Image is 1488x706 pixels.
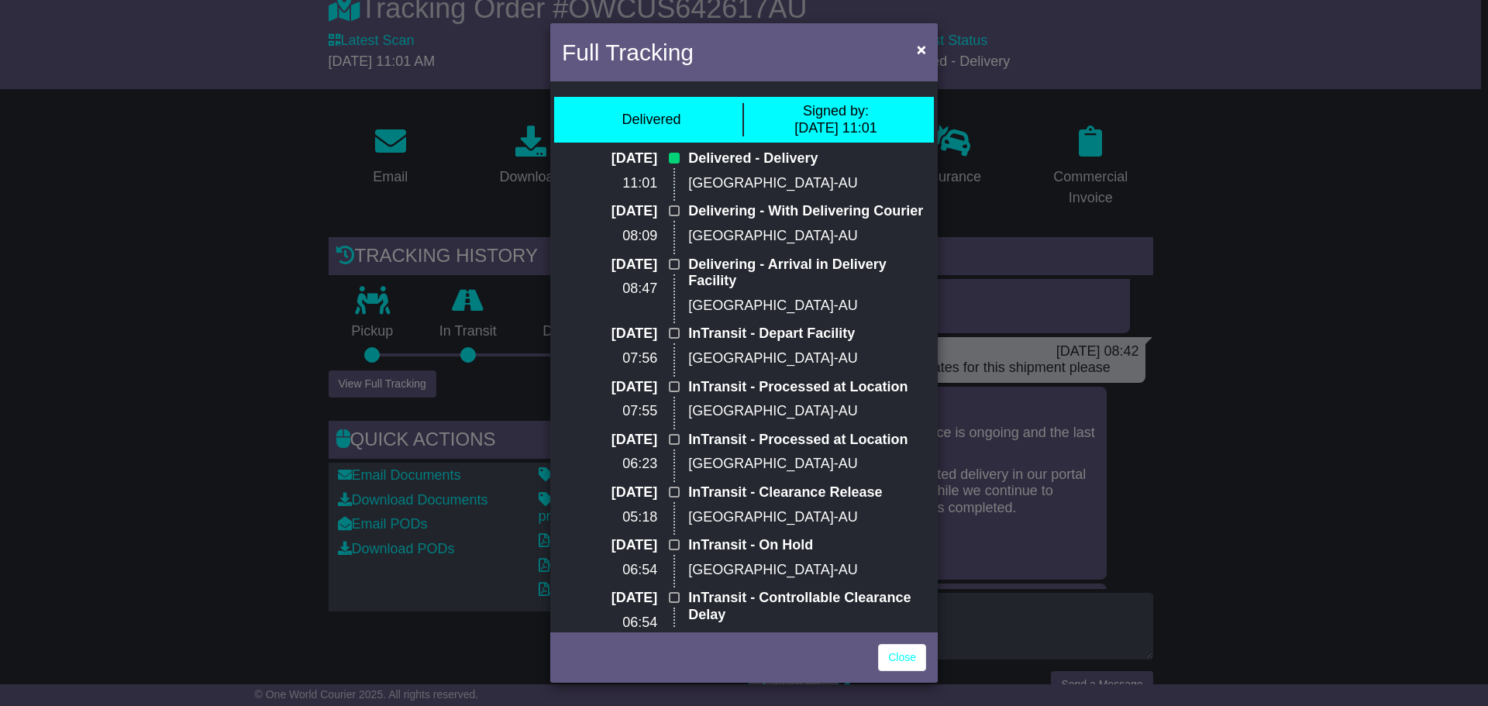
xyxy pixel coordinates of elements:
[688,175,926,192] p: [GEOGRAPHIC_DATA]-AU
[562,175,657,192] p: 11:01
[562,379,657,396] p: [DATE]
[562,350,657,367] p: 07:56
[688,537,926,554] p: InTransit - On Hold
[688,350,926,367] p: [GEOGRAPHIC_DATA]-AU
[688,325,926,343] p: InTransit - Depart Facility
[688,432,926,449] p: InTransit - Processed at Location
[688,379,926,396] p: InTransit - Processed at Location
[917,40,926,58] span: ×
[794,103,877,136] div: [DATE] 11:01
[562,537,657,554] p: [DATE]
[562,562,657,579] p: 06:54
[562,281,657,298] p: 08:47
[562,432,657,449] p: [DATE]
[562,484,657,501] p: [DATE]
[688,298,926,315] p: [GEOGRAPHIC_DATA]-AU
[562,456,657,473] p: 06:23
[878,644,926,671] a: Close
[562,257,657,274] p: [DATE]
[562,203,657,220] p: [DATE]
[688,456,926,473] p: [GEOGRAPHIC_DATA]-AU
[622,112,680,129] div: Delivered
[688,203,926,220] p: Delivering - With Delivering Courier
[562,228,657,245] p: 08:09
[688,590,926,623] p: InTransit - Controllable Clearance Delay
[562,35,694,70] h4: Full Tracking
[803,103,869,119] span: Signed by:
[909,33,934,65] button: Close
[562,615,657,632] p: 06:54
[688,150,926,167] p: Delivered - Delivery
[562,590,657,607] p: [DATE]
[688,484,926,501] p: InTransit - Clearance Release
[688,257,926,290] p: Delivering - Arrival in Delivery Facility
[562,325,657,343] p: [DATE]
[562,150,657,167] p: [DATE]
[562,509,657,526] p: 05:18
[688,509,926,526] p: [GEOGRAPHIC_DATA]-AU
[688,403,926,420] p: [GEOGRAPHIC_DATA]-AU
[688,228,926,245] p: [GEOGRAPHIC_DATA]-AU
[562,403,657,420] p: 07:55
[688,562,926,579] p: [GEOGRAPHIC_DATA]-AU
